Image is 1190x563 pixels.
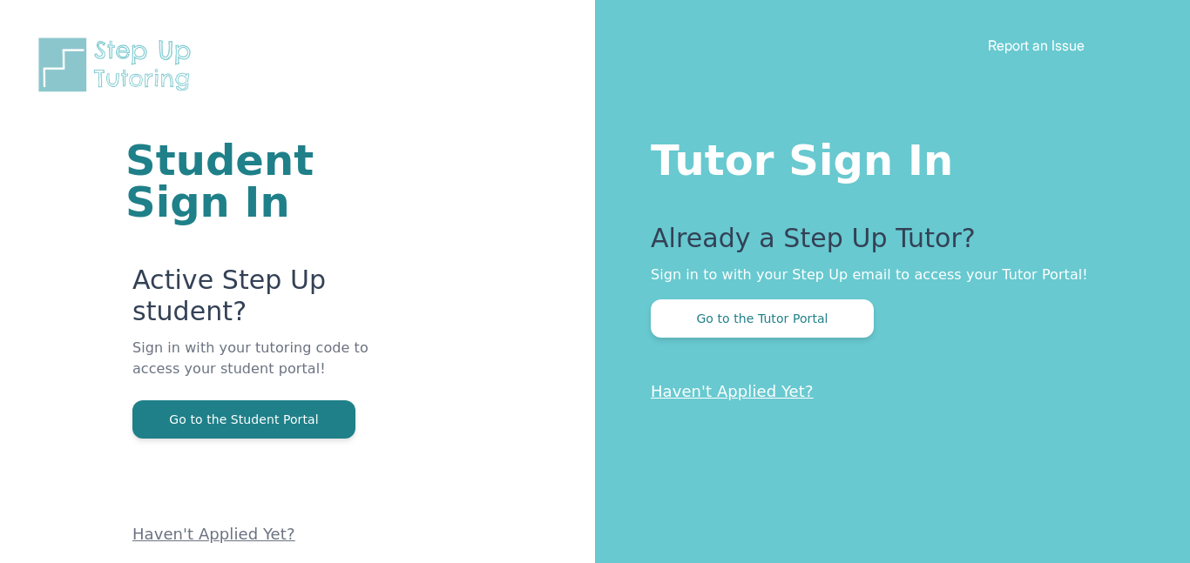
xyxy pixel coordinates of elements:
[125,139,386,223] h1: Student Sign In
[132,411,355,427] a: Go to the Student Portal
[132,525,295,543] a: Haven't Applied Yet?
[651,299,874,338] button: Go to the Tutor Portal
[651,382,814,400] a: Haven't Applied Yet?
[651,310,874,326] a: Go to the Tutor Portal
[132,338,386,400] p: Sign in with your tutoring code to access your student portal!
[132,265,386,338] p: Active Step Up student?
[651,132,1120,181] h1: Tutor Sign In
[132,400,355,439] button: Go to the Student Portal
[988,37,1085,54] a: Report an Issue
[651,223,1120,265] p: Already a Step Up Tutor?
[651,265,1120,285] p: Sign in to with your Step Up email to access your Tutor Portal!
[35,35,202,95] img: Step Up Tutoring horizontal logo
